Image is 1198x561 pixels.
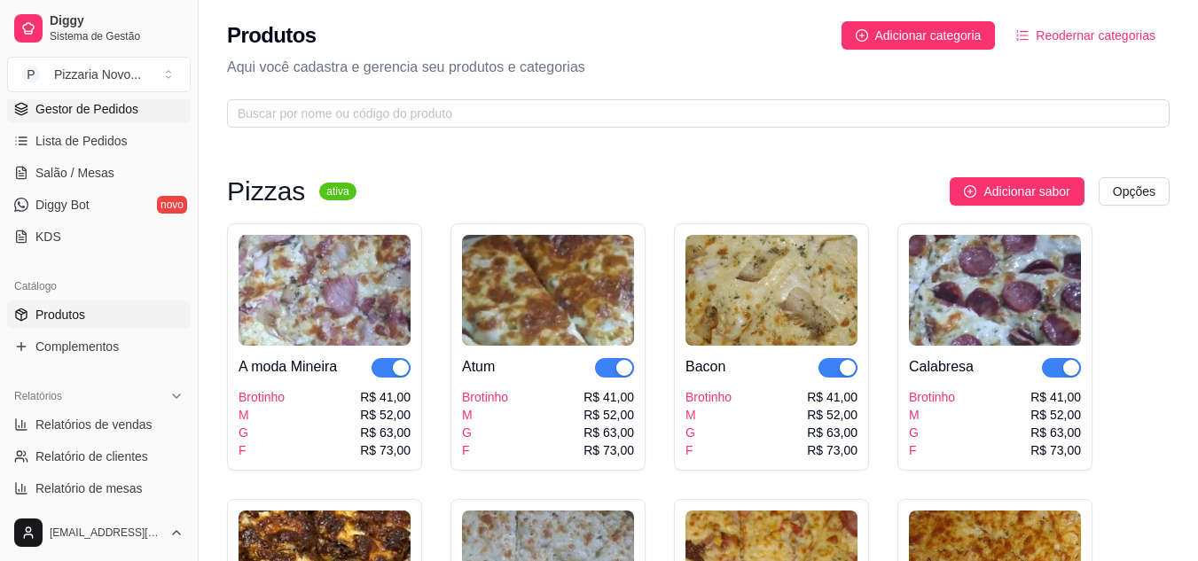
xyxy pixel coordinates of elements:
button: Select a team [7,57,191,92]
button: Adicionar categoria [842,21,996,50]
div: R$ 73,00 [360,441,411,459]
span: Opções [1113,182,1155,201]
div: R$ 41,00 [583,388,634,406]
div: R$ 73,00 [583,441,634,459]
div: R$ 41,00 [360,388,411,406]
div: F [685,441,732,459]
span: Diggy [50,13,184,29]
img: product-image [909,235,1081,346]
span: Diggy Bot [35,196,90,214]
span: Relatório de clientes [35,448,148,465]
div: R$ 63,00 [583,424,634,441]
h3: Pizzas [227,181,305,202]
div: R$ 41,00 [807,388,857,406]
input: Buscar por nome ou código do produto [238,104,1145,123]
div: G [909,424,955,441]
div: R$ 52,00 [807,406,857,424]
div: R$ 52,00 [360,406,411,424]
a: Relatório de clientes [7,442,191,471]
div: Pizzaria Novo ... [54,66,141,83]
a: Complementos [7,332,191,361]
div: R$ 63,00 [360,424,411,441]
span: Salão / Mesas [35,164,114,182]
a: Lista de Pedidos [7,127,191,155]
a: Gestor de Pedidos [7,95,191,123]
h2: Produtos [227,21,317,50]
span: Relatórios [14,389,62,403]
span: Produtos [35,306,85,323]
div: M [909,406,955,424]
a: Relatório de mesas [7,474,191,503]
span: Sistema de Gestão [50,29,184,43]
span: Lista de Pedidos [35,132,128,150]
span: Relatórios de vendas [35,416,153,433]
div: R$ 52,00 [583,406,634,424]
sup: ativa [319,183,356,200]
button: Reodernar categorias [1002,21,1170,50]
div: G [462,424,508,441]
span: plus-circle [964,185,976,198]
span: Gestor de Pedidos [35,100,138,118]
div: Calabresa [909,356,974,378]
span: Relatório de mesas [35,479,143,497]
div: G [685,424,732,441]
a: Produtos [7,300,191,329]
div: M [685,406,732,424]
div: Brotinho [909,388,955,406]
div: R$ 41,00 [1030,388,1081,406]
a: Diggy Botnovo [7,191,191,219]
div: R$ 52,00 [1030,406,1081,424]
img: product-image [462,235,634,346]
div: G [239,424,285,441]
a: DiggySistema de Gestão [7,7,191,50]
span: KDS [35,228,61,245]
span: P [22,66,40,83]
button: Adicionar sabor [950,177,1084,206]
span: ordered-list [1016,29,1029,42]
div: M [239,406,285,424]
div: R$ 63,00 [807,424,857,441]
div: R$ 63,00 [1030,424,1081,441]
button: Opções [1099,177,1170,206]
div: A moda Mineira [239,356,337,378]
div: F [462,441,508,459]
img: product-image [685,235,857,346]
div: Bacon [685,356,725,378]
a: KDS [7,222,191,251]
div: Catálogo [7,272,191,300]
div: F [909,441,955,459]
p: Aqui você cadastra e gerencia seu produtos e categorias [227,57,1170,78]
a: Salão / Mesas [7,159,191,187]
div: R$ 73,00 [807,441,857,459]
a: Relatórios de vendas [7,410,191,439]
span: Reodernar categorias [1036,26,1155,45]
span: Complementos [35,338,119,355]
div: R$ 73,00 [1030,441,1081,459]
div: Atum [462,356,495,378]
span: Adicionar sabor [983,182,1069,201]
div: Brotinho [462,388,508,406]
div: F [239,441,285,459]
div: Brotinho [685,388,732,406]
div: Brotinho [239,388,285,406]
button: [EMAIL_ADDRESS][DOMAIN_NAME] [7,511,191,554]
span: [EMAIL_ADDRESS][DOMAIN_NAME] [50,526,162,540]
span: plus-circle [856,29,868,42]
img: product-image [239,235,411,346]
div: M [462,406,508,424]
span: Adicionar categoria [875,26,982,45]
